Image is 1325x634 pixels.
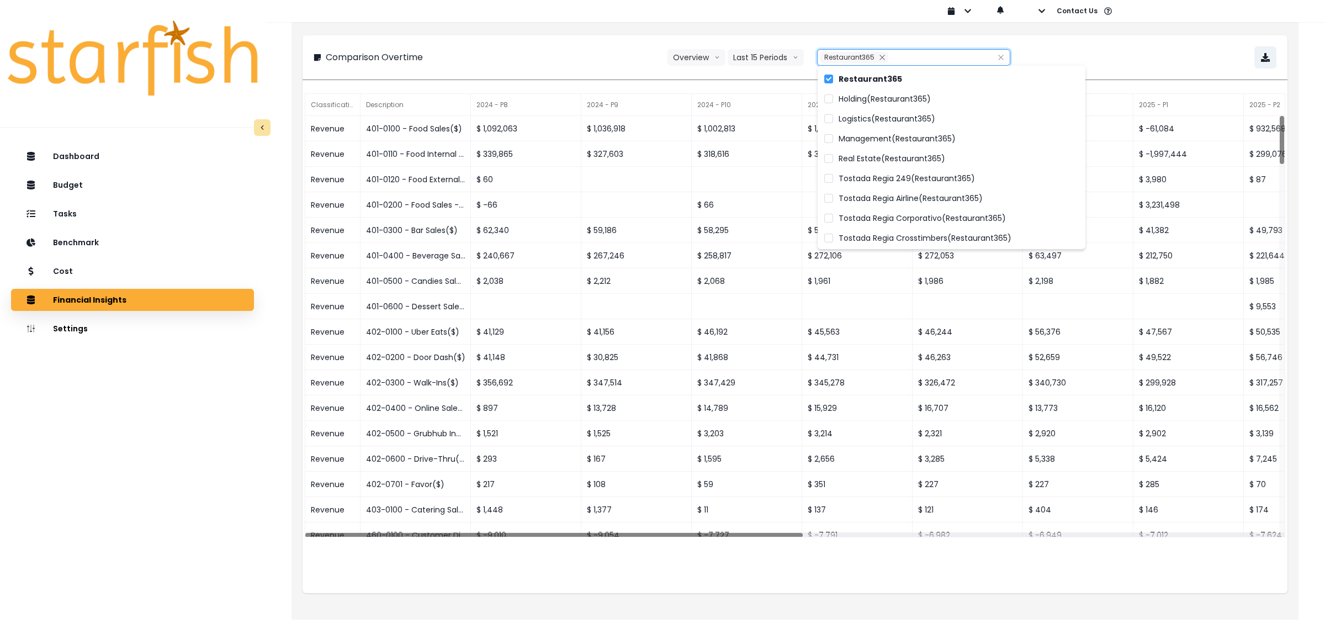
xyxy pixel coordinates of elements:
[305,243,361,268] div: Revenue
[361,370,471,395] div: 402-0300 - Walk-Ins($)
[913,370,1023,395] div: $ 326,472
[802,141,913,167] div: $ 317,732
[471,218,581,243] div: $ 62,340
[1133,446,1244,472] div: $ 5,424
[913,243,1023,268] div: $ 272,053
[1023,319,1133,345] div: $ 56,376
[361,522,471,548] div: 460-0100 - Customer Discounts($)
[692,345,802,370] div: $ 41,868
[1133,345,1244,370] div: $ 49,522
[793,52,798,63] svg: arrow down line
[11,318,254,340] button: Settings
[1133,167,1244,192] div: $ 3,980
[802,395,913,421] div: $ 15,929
[802,319,913,345] div: $ 45,563
[1133,218,1244,243] div: $ 41,382
[305,395,361,421] div: Revenue
[305,345,361,370] div: Revenue
[581,268,692,294] div: $ 2,212
[1023,345,1133,370] div: $ 52,659
[471,395,581,421] div: $ 897
[581,116,692,141] div: $ 1,036,918
[471,94,581,116] div: 2024 - P8
[1133,94,1244,116] div: 2025 - P1
[839,173,975,184] span: Tostada Regia 249(Restaurant365)
[471,319,581,345] div: $ 41,129
[1133,421,1244,446] div: $ 2,902
[305,294,361,319] div: Revenue
[471,522,581,548] div: $ -9,010
[471,446,581,472] div: $ 293
[692,472,802,497] div: $ 59
[820,52,888,63] div: Restaurant365
[11,289,254,311] button: Financial Insights
[581,243,692,268] div: $ 267,246
[692,522,802,548] div: $ -7,727
[581,421,692,446] div: $ 1,525
[1023,395,1133,421] div: $ 13,773
[53,238,99,247] p: Benchmark
[913,446,1023,472] div: $ 3,285
[692,370,802,395] div: $ 347,429
[1023,522,1133,548] div: $ -6,949
[839,233,1011,244] span: Tostada Regia Crosstimbers(Restaurant365)
[11,231,254,253] button: Benchmark
[1133,243,1244,268] div: $ 212,750
[581,345,692,370] div: $ 30,825
[361,192,471,218] div: 401-0200 - Food Sales - Intercompany($)
[361,319,471,345] div: 402-0100 - Uber Eats($)
[1023,243,1133,268] div: $ 63,497
[802,243,913,268] div: $ 272,106
[305,141,361,167] div: Revenue
[305,497,361,522] div: Revenue
[1023,421,1133,446] div: $ 2,920
[305,472,361,497] div: Revenue
[692,141,802,167] div: $ 318,616
[11,203,254,225] button: Tasks
[802,446,913,472] div: $ 2,656
[802,218,913,243] div: $ 57,804
[839,133,956,144] span: Management(Restaurant365)
[839,73,902,84] span: Restaurant365
[581,497,692,522] div: $ 1,377
[802,345,913,370] div: $ 44,731
[11,260,254,282] button: Cost
[802,421,913,446] div: $ 3,214
[471,497,581,522] div: $ 1,448
[839,213,1006,224] span: Tostada Regia Corporativo(Restaurant365)
[581,446,692,472] div: $ 167
[692,319,802,345] div: $ 46,192
[361,141,471,167] div: 401-0110 - Food Internal Sales($)
[581,395,692,421] div: $ 13,728
[361,421,471,446] div: 402-0500 - Grubhub Income($)
[839,93,931,104] span: Holding(Restaurant365)
[305,446,361,472] div: Revenue
[361,243,471,268] div: 401-0400 - Beverage Sales($)
[361,472,471,497] div: 402-0701 - Favor($)
[692,243,802,268] div: $ 258,817
[11,174,254,196] button: Budget
[824,52,875,62] span: Restaurant365
[581,218,692,243] div: $ 59,186
[11,145,254,167] button: Dashboard
[471,370,581,395] div: $ 356,692
[471,421,581,446] div: $ 1,521
[802,268,913,294] div: $ 1,961
[361,94,471,116] div: Description
[53,209,77,219] p: Tasks
[471,141,581,167] div: $ 339,865
[471,268,581,294] div: $ 2,038
[581,472,692,497] div: $ 108
[913,472,1023,497] div: $ 227
[326,51,423,64] p: Comparison Overtime
[839,193,983,204] span: Tostada Regia Airline(Restaurant365)
[305,218,361,243] div: Revenue
[802,94,913,116] div: 2024 - P11
[361,497,471,522] div: 403-0100 - Catering Sales($)
[692,116,802,141] div: $ 1,002,813
[913,268,1023,294] div: $ 1,986
[581,522,692,548] div: $ -9,054
[53,152,99,161] p: Dashboard
[361,446,471,472] div: 402-0600 - Drive-Thru($)
[839,113,935,124] span: Logistics(Restaurant365)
